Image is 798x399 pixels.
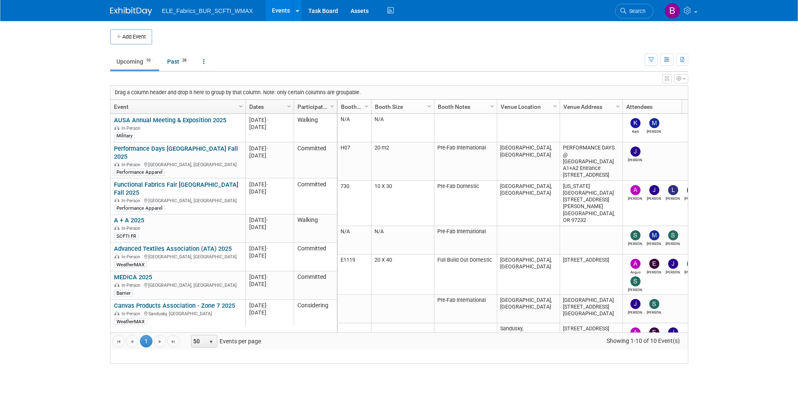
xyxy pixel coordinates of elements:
[294,271,337,300] td: Committed
[338,255,371,295] td: E1119
[552,103,558,110] span: Column Settings
[362,100,371,112] a: Column Settings
[434,142,497,181] td: Pre-Fab International
[338,142,371,181] td: H07
[249,302,290,309] div: [DATE]
[162,8,253,14] span: ELE_Fabrics_BUR_SCFTI_WMAX
[115,338,122,345] span: Go to the first page
[630,276,640,286] img: Scott Furash
[630,299,640,309] img: JUAN CARLOS GONZALEZ REYES
[647,195,661,201] div: Jamie Reid
[114,254,119,258] img: In-Person Event
[266,117,268,123] span: -
[249,309,290,316] div: [DATE]
[249,281,290,288] div: [DATE]
[649,230,659,240] img: Marta Domenech
[249,252,290,259] div: [DATE]
[284,100,294,112] a: Column Settings
[286,103,292,110] span: Column Settings
[266,145,268,152] span: -
[497,295,560,323] td: [GEOGRAPHIC_DATA], [GEOGRAPHIC_DATA]
[626,8,646,14] span: Search
[649,185,659,195] img: Jamie Reid
[649,118,659,128] img: Matt Rose
[167,335,180,348] a: Go to the last page
[249,100,288,114] a: Dates
[249,124,290,131] div: [DATE]
[249,273,290,281] div: [DATE]
[434,295,497,323] td: Pre-Fab International
[668,259,678,269] img: John Pierce
[649,327,659,337] img: Eric Coble
[628,157,643,162] div: JUAN CARLOS GONZALEZ REYES
[338,226,371,255] td: N/A
[114,253,242,260] div: [GEOGRAPHIC_DATA], [GEOGRAPHIC_DATA]
[341,100,366,114] a: Booth Number
[550,100,560,112] a: Column Settings
[114,216,144,224] a: A + A 2025
[249,181,290,188] div: [DATE]
[114,205,165,211] div: Performance Apparel
[560,255,622,295] td: [STREET_ADDRESS]
[630,118,640,128] img: Karli Wolf
[497,181,560,226] td: [GEOGRAPHIC_DATA], [GEOGRAPHIC_DATA]
[249,224,290,231] div: [DATE]
[615,103,621,110] span: Column Settings
[114,162,119,166] img: In-Person Event
[630,230,640,240] img: Scott Furash
[615,4,653,18] a: Search
[666,195,680,201] div: Lynne Richardson
[114,226,119,230] img: In-Person Event
[121,162,143,167] span: In-Person
[434,255,497,295] td: Full Build Out Domestic
[488,100,497,112] a: Column Settings
[266,181,268,188] span: -
[297,100,331,114] a: Participation
[114,126,119,130] img: In-Person Event
[238,103,244,110] span: Column Settings
[668,230,678,240] img: Sascha Mueller
[144,57,153,64] span: 10
[363,103,370,110] span: Column Settings
[208,339,214,345] span: select
[161,54,195,70] a: Past28
[371,142,434,181] td: 20 m2
[371,114,434,142] td: N/A
[501,100,554,114] a: Venue Location
[294,214,337,243] td: Walking
[328,100,337,112] a: Column Settings
[668,185,678,195] img: Lynne Richardson
[114,198,119,202] img: In-Person Event
[180,335,269,348] span: Events per page
[121,198,143,203] span: In-Person
[114,290,133,296] div: Barrier
[110,54,159,70] a: Upcoming10
[236,100,245,112] a: Column Settings
[126,335,138,348] a: Go to the previous page
[249,188,290,195] div: [DATE]
[249,245,290,252] div: [DATE]
[157,338,163,345] span: Go to the next page
[497,323,560,352] td: Sandusky, [GEOGRAPHIC_DATA]
[375,100,429,114] a: Booth Size
[628,195,643,201] div: Amanda Frisbee
[560,295,622,323] td: [GEOGRAPHIC_DATA][STREET_ADDRESS][GEOGRAPHIC_DATA]
[249,145,290,152] div: [DATE]
[114,100,240,114] a: Event
[249,116,290,124] div: [DATE]
[294,114,337,142] td: Walking
[121,226,143,231] span: In-Person
[560,142,622,181] td: PERFORMANCE DAYS @ [GEOGRAPHIC_DATA] A1+A2 Entrance [STREET_ADDRESS]
[630,147,640,157] img: JUAN CARLOS GONZALEZ REYES
[266,217,268,223] span: -
[563,100,617,114] a: Venue Address
[114,181,238,196] a: Functional Fabrics Fair [GEOGRAPHIC_DATA] Fall 2025
[664,3,680,19] img: Brystol Cheek
[338,181,371,226] td: 730
[371,226,434,255] td: N/A
[426,103,433,110] span: Column Settings
[121,126,143,131] span: In-Person
[249,216,290,224] div: [DATE]
[294,142,337,178] td: Committed
[630,185,640,195] img: Amanda Frisbee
